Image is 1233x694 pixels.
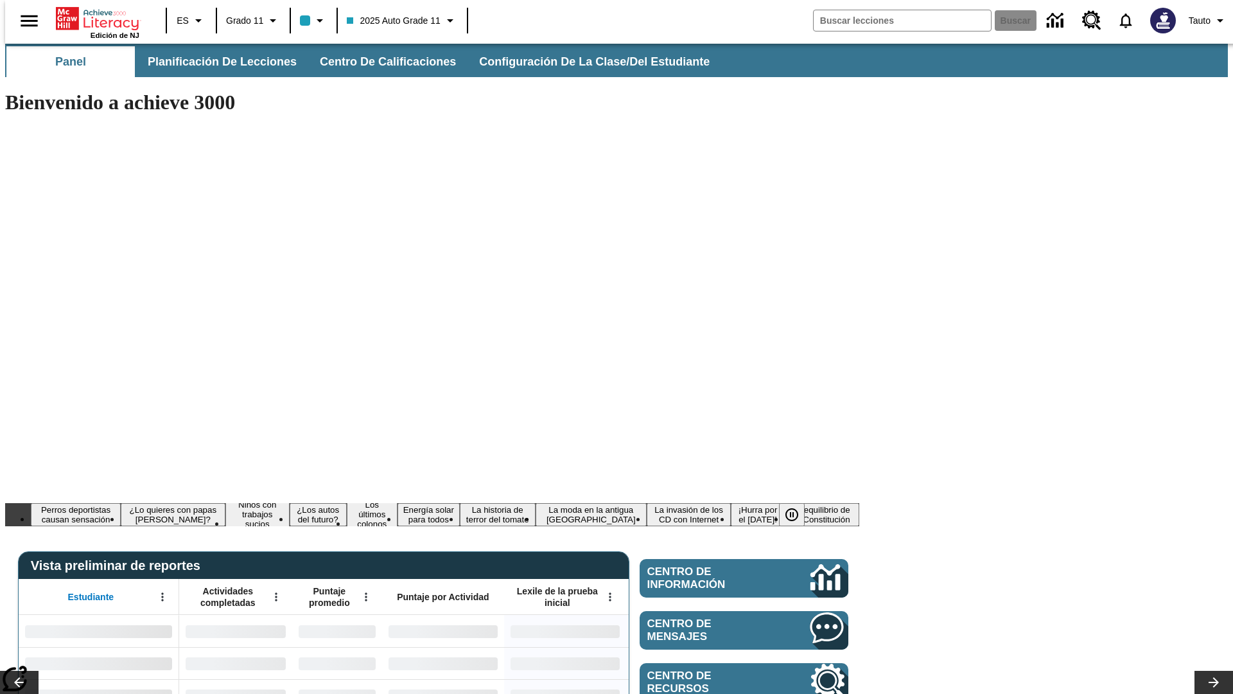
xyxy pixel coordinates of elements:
[148,55,297,69] span: Planificación de lecciones
[137,46,307,77] button: Planificación de lecciones
[31,503,121,526] button: Diapositiva 1 Perros deportistas causan sensación
[5,91,859,114] h1: Bienvenido a achieve 3000
[226,14,263,28] span: Grado 11
[177,14,189,28] span: ES
[1074,3,1109,38] a: Centro de recursos, Se abrirá en una pestaña nueva.
[469,46,720,77] button: Configuración de la clase/del estudiante
[121,503,225,526] button: Diapositiva 2 ¿Lo quieres con papas fritas?
[460,503,536,526] button: Diapositiva 7 La historia de terror del tomate
[6,46,135,77] button: Panel
[292,647,382,679] div: Sin datos,
[1109,4,1142,37] a: Notificaciones
[179,647,292,679] div: Sin datos,
[1142,4,1184,37] button: Escoja un nuevo avatar
[320,55,456,69] span: Centro de calificaciones
[153,587,172,607] button: Abrir menú
[511,585,604,609] span: Lexile de la prueba inicial
[10,2,48,40] button: Abrir el menú lateral
[225,498,290,531] button: Diapositiva 3 Niños con trabajos sucios
[290,503,347,526] button: Diapositiva 4 ¿Los autos del futuro?
[299,585,360,609] span: Puntaje promedio
[398,503,460,526] button: Diapositiva 6 Energía solar para todos
[186,585,270,609] span: Actividades completadas
[295,9,333,32] button: El color de la clase es azul claro. Cambiar el color de la clase.
[56,6,139,31] a: Portada
[779,503,818,526] div: Pausar
[1189,14,1211,28] span: Tauto
[91,31,139,39] span: Edición de NJ
[31,558,207,573] span: Vista preliminar de reportes
[1194,671,1233,694] button: Carrusel de lecciones, seguir
[479,55,710,69] span: Configuración de la clase/del estudiante
[1150,8,1176,33] img: Avatar
[55,55,86,69] span: Panel
[1184,9,1233,32] button: Perfil/Configuración
[1039,3,1074,39] a: Centro de información
[647,565,767,591] span: Centro de información
[640,559,848,598] a: Centro de información
[779,503,805,526] button: Pausar
[347,14,440,28] span: 2025 Auto Grade 11
[814,10,991,31] input: Buscar campo
[292,615,382,647] div: Sin datos,
[221,9,286,32] button: Grado: Grado 11, Elige un grado
[647,503,731,526] button: Diapositiva 9 La invasión de los CD con Internet
[640,611,848,650] a: Centro de mensajes
[536,503,647,526] button: Diapositiva 8 La moda en la antigua Roma
[171,9,212,32] button: Lenguaje: ES, Selecciona un idioma
[68,591,114,603] span: Estudiante
[5,44,1228,77] div: Subbarra de navegación
[179,615,292,647] div: Sin datos,
[785,503,859,526] button: Diapositiva 11 El equilibrio de la Constitución
[267,587,286,607] button: Abrir menú
[600,587,620,607] button: Abrir menú
[347,498,398,531] button: Diapositiva 5 Los últimos colonos
[647,618,772,643] span: Centro de mensajes
[356,587,376,607] button: Abrir menú
[342,9,462,32] button: Clase: 2025 Auto Grade 11, Selecciona una clase
[397,591,489,603] span: Puntaje por Actividad
[310,46,466,77] button: Centro de calificaciones
[56,4,139,39] div: Portada
[731,503,785,526] button: Diapositiva 10 ¡Hurra por el Día de la Constitución!
[5,46,721,77] div: Subbarra de navegación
